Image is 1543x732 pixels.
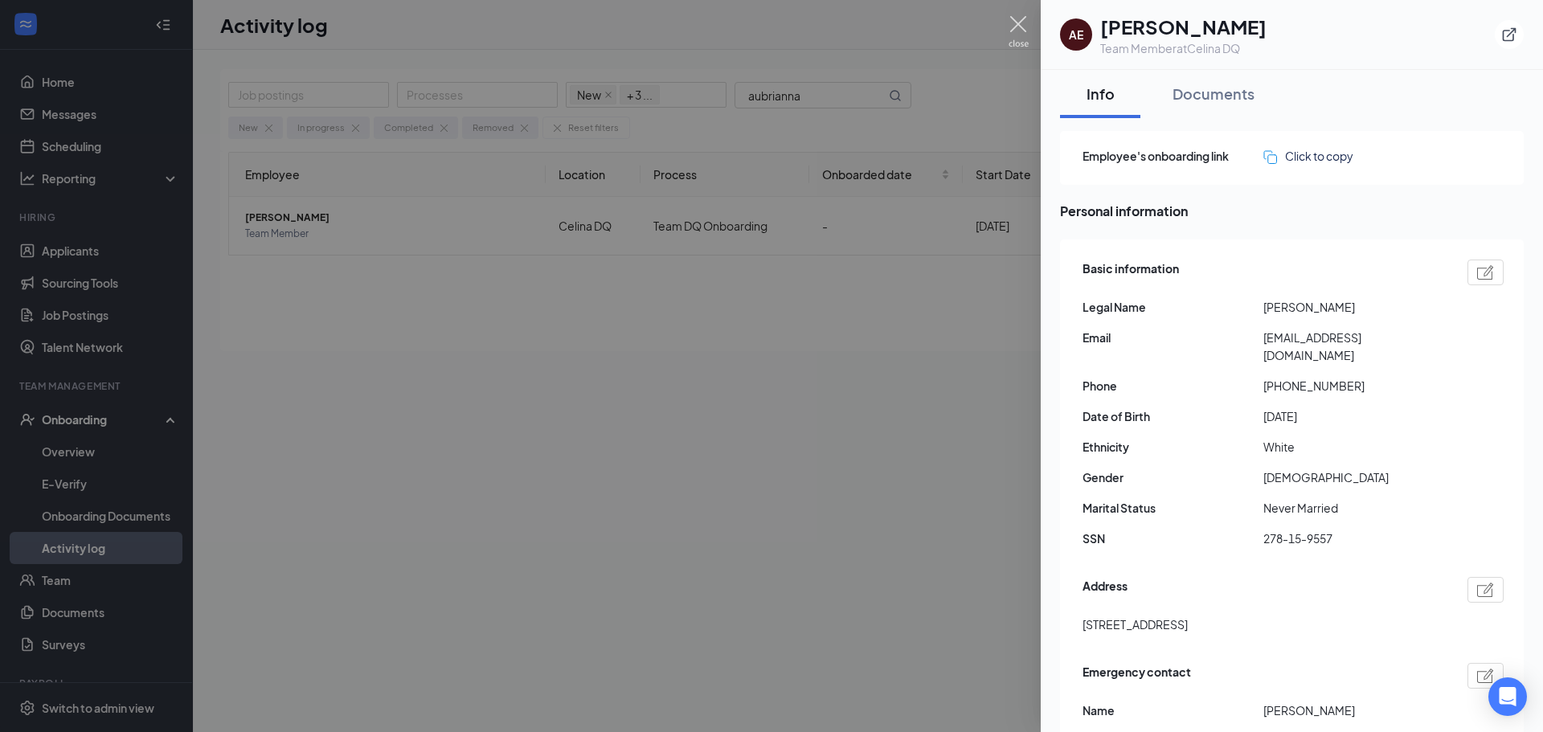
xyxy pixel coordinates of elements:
[1100,40,1267,56] div: Team Member at Celina DQ
[1083,438,1263,456] span: Ethnicity
[1263,438,1444,456] span: White
[1263,530,1444,547] span: 278-15-9557
[1083,468,1263,486] span: Gender
[1083,377,1263,395] span: Phone
[1069,27,1083,43] div: AE
[1263,407,1444,425] span: [DATE]
[1263,150,1277,164] img: click-to-copy.71757273a98fde459dfc.svg
[1100,13,1267,40] h1: [PERSON_NAME]
[1083,577,1128,603] span: Address
[1083,298,1263,316] span: Legal Name
[1495,20,1524,49] button: ExternalLink
[1083,329,1263,346] span: Email
[1263,147,1353,165] button: Click to copy
[1488,677,1527,716] div: Open Intercom Messenger
[1263,377,1444,395] span: [PHONE_NUMBER]
[1263,701,1444,719] span: [PERSON_NAME]
[1263,329,1444,364] span: [EMAIL_ADDRESS][DOMAIN_NAME]
[1083,530,1263,547] span: SSN
[1501,27,1517,43] svg: ExternalLink
[1083,407,1263,425] span: Date of Birth
[1263,468,1444,486] span: [DEMOGRAPHIC_DATA]
[1263,499,1444,517] span: Never Married
[1083,701,1263,719] span: Name
[1083,615,1188,633] span: [STREET_ADDRESS]
[1076,84,1124,104] div: Info
[1083,260,1179,285] span: Basic information
[1083,499,1263,517] span: Marital Status
[1083,147,1263,165] span: Employee's onboarding link
[1263,298,1444,316] span: [PERSON_NAME]
[1083,663,1191,689] span: Emergency contact
[1173,84,1254,104] div: Documents
[1060,201,1524,221] span: Personal information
